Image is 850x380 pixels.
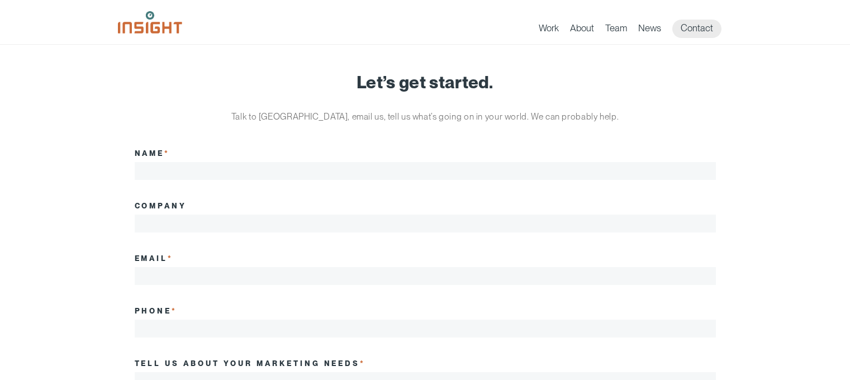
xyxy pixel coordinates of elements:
[605,22,627,38] a: Team
[539,20,733,38] nav: primary navigation menu
[135,359,366,368] label: Tell us about your marketing needs
[570,22,594,38] a: About
[539,22,559,38] a: Work
[135,73,716,92] h1: Let’s get started.
[135,149,170,158] label: Name
[135,201,187,210] label: Company
[118,11,182,34] img: Insight Marketing Design
[638,22,661,38] a: News
[672,20,721,38] a: Contact
[135,254,174,263] label: Email
[216,108,635,125] p: Talk to [GEOGRAPHIC_DATA], email us, tell us what’s going on in your world. We can probably help.
[135,306,178,315] label: Phone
